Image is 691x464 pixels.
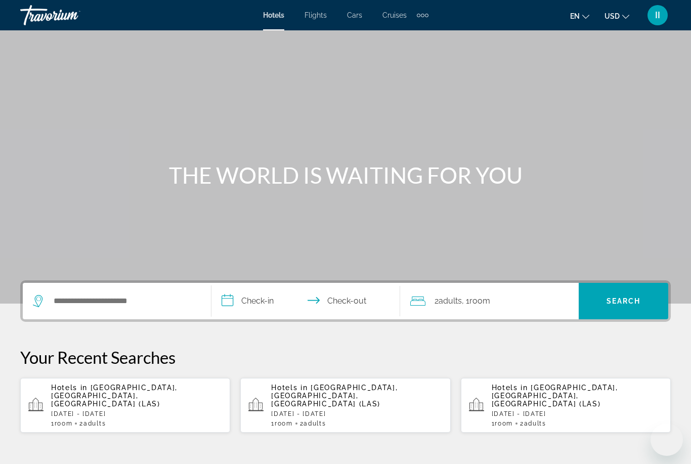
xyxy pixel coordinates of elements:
span: Search [607,297,641,305]
span: 1 [271,420,292,427]
span: Room [55,420,73,427]
span: Room [469,296,490,306]
span: Adults [524,420,546,427]
button: User Menu [644,5,671,26]
span: 2 [435,294,462,308]
span: Room [275,420,293,427]
p: [DATE] - [DATE] [271,410,442,417]
a: Hotels [263,11,284,19]
span: Hotels in [492,384,528,392]
span: Room [495,420,513,427]
button: Change currency [604,9,629,23]
span: II [655,10,660,20]
span: 1 [492,420,513,427]
p: Your Recent Searches [20,347,671,367]
a: Cars [347,11,362,19]
iframe: Кнопка запуска окна обмена сообщениями [651,424,683,456]
span: 2 [520,420,546,427]
button: Change language [570,9,589,23]
button: Hotels in [GEOGRAPHIC_DATA], [GEOGRAPHIC_DATA], [GEOGRAPHIC_DATA] (LAS)[DATE] - [DATE]1Room2Adults [240,377,450,433]
span: Adults [439,296,462,306]
button: Search [579,283,668,319]
button: Hotels in [GEOGRAPHIC_DATA], [GEOGRAPHIC_DATA], [GEOGRAPHIC_DATA] (LAS)[DATE] - [DATE]1Room2Adults [20,377,230,433]
div: Search widget [23,283,668,319]
span: en [570,12,580,20]
span: Adults [83,420,106,427]
span: Hotels in [51,384,88,392]
span: 2 [79,420,106,427]
span: [GEOGRAPHIC_DATA], [GEOGRAPHIC_DATA], [GEOGRAPHIC_DATA] (LAS) [271,384,398,408]
span: Adults [304,420,326,427]
span: [GEOGRAPHIC_DATA], [GEOGRAPHIC_DATA], [GEOGRAPHIC_DATA] (LAS) [51,384,178,408]
button: Travelers: 2 adults, 0 children [400,283,579,319]
p: [DATE] - [DATE] [51,410,222,417]
p: [DATE] - [DATE] [492,410,663,417]
span: 2 [300,420,326,427]
a: Travorium [20,2,121,28]
span: USD [604,12,620,20]
a: Flights [305,11,327,19]
button: Hotels in [GEOGRAPHIC_DATA], [GEOGRAPHIC_DATA], [GEOGRAPHIC_DATA] (LAS)[DATE] - [DATE]1Room2Adults [461,377,671,433]
button: Check in and out dates [211,283,400,319]
a: Cruises [382,11,407,19]
span: , 1 [462,294,490,308]
button: Extra navigation items [417,7,428,23]
span: 1 [51,420,72,427]
span: [GEOGRAPHIC_DATA], [GEOGRAPHIC_DATA], [GEOGRAPHIC_DATA] (LAS) [492,384,618,408]
span: Hotels in [271,384,308,392]
h1: THE WORLD IS WAITING FOR YOU [156,162,535,188]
